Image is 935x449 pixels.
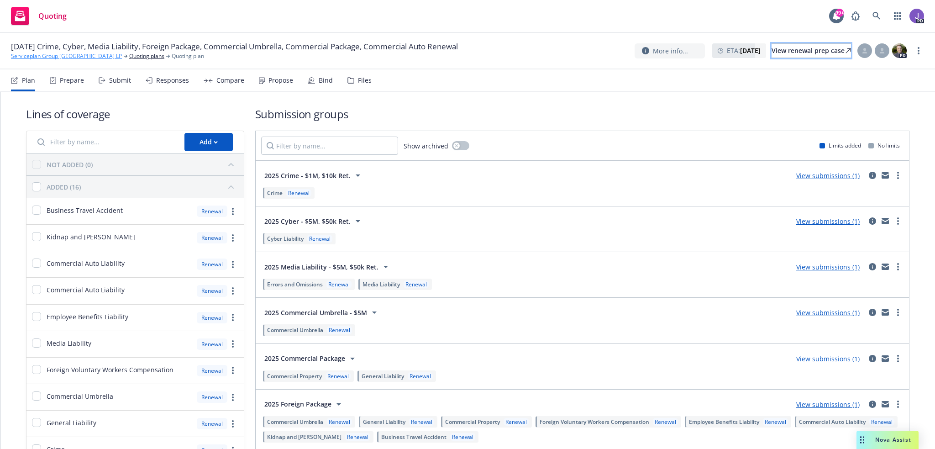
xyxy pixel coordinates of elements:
a: more [893,216,903,227]
a: circleInformation [867,216,878,227]
a: Quoting [7,3,70,29]
a: circleInformation [867,261,878,272]
div: Bind [319,77,333,84]
div: Submit [109,77,131,84]
span: 2025 Foreign Package [264,399,331,409]
span: Cyber Liability [267,235,304,243]
a: circleInformation [867,170,878,181]
input: Filter by name... [261,137,398,155]
a: View submissions (1) [796,171,860,180]
span: Employee Benefits Liability [47,312,128,322]
div: Renewal [197,365,227,376]
span: Kidnap and [PERSON_NAME] [267,433,341,441]
span: Media Liability [47,338,91,348]
a: circleInformation [867,307,878,318]
span: Media Liability [362,280,400,288]
div: Renewal [408,372,433,380]
a: mail [880,261,891,272]
div: Renewal [327,326,352,334]
h1: Lines of coverage [26,106,244,121]
div: Renewal [409,418,434,426]
a: mail [880,216,891,227]
div: Renewal [197,206,227,217]
span: 2025 Cyber - $5M, $50k Ret. [264,217,351,226]
div: Renewal [307,235,332,243]
button: 2025 Commercial Package [261,349,361,368]
span: Commercial Umbrella [267,326,323,334]
span: Business Travel Accident [381,433,446,441]
button: Nova Assist [856,431,919,449]
a: more [227,365,238,376]
button: 2025 Media Liability - $5M, $50k Ret. [261,258,394,276]
div: Add [200,133,218,151]
a: circleInformation [867,399,878,410]
div: Responses [156,77,189,84]
div: Prepare [60,77,84,84]
a: View submissions (1) [796,217,860,226]
a: more [893,261,903,272]
a: Quoting plans [129,52,164,60]
a: more [893,307,903,318]
span: [DATE] Crime, Cyber, Media Liability, Foreign Package, Commercial Umbrella, Commercial Package, C... [11,41,458,52]
span: 2025 Commercial Umbrella - $5M [264,308,367,317]
a: View renewal prep case [772,43,851,58]
div: Limits added [819,142,861,149]
div: Renewal [197,391,227,403]
a: more [227,285,238,296]
span: Show archived [404,141,448,151]
span: Foreign Voluntary Workers Compensation [540,418,649,426]
div: Renewal [326,372,351,380]
span: Crime [267,189,283,197]
span: Kidnap and [PERSON_NAME] [47,232,135,242]
div: Compare [216,77,244,84]
a: more [227,338,238,349]
span: Commercial Umbrella [47,391,113,401]
a: mail [880,307,891,318]
a: mail [880,353,891,364]
span: General Liability [362,372,404,380]
button: 2025 Commercial Umbrella - $5M [261,303,383,322]
span: Commercial Umbrella [267,418,323,426]
a: more [227,206,238,217]
a: Report a Bug [846,7,865,25]
img: photo [892,43,907,58]
span: More info... [653,46,688,56]
span: Commercial Property [445,418,500,426]
div: 99+ [835,6,844,15]
div: Renewal [286,189,311,197]
a: more [227,312,238,323]
div: Renewal [653,418,678,426]
span: General Liability [47,418,96,428]
a: View submissions (1) [796,354,860,363]
input: Filter by name... [32,133,179,151]
div: Files [358,77,372,84]
div: Renewal [197,418,227,429]
a: View submissions (1) [796,400,860,409]
a: Search [867,7,886,25]
span: General Liability [363,418,405,426]
a: more [893,170,903,181]
span: Commercial Property [267,372,322,380]
a: more [893,353,903,364]
div: Plan [22,77,35,84]
button: More info... [635,43,705,58]
div: Renewal [345,433,370,441]
div: ADDED (16) [47,182,81,192]
a: View submissions (1) [796,263,860,271]
a: mail [880,399,891,410]
span: Errors and Omissions [267,280,323,288]
div: Renewal [197,285,227,296]
span: ETA : [727,46,761,55]
span: Commercial Auto Liability [47,259,125,268]
a: Switch app [888,7,907,25]
div: Renewal [197,259,227,270]
div: Renewal [197,232,227,243]
a: more [227,418,238,429]
span: Quoting [38,12,67,20]
div: Renewal [326,280,352,288]
button: 2025 Foreign Package [261,395,347,413]
a: circleInformation [867,353,878,364]
span: Quoting plan [172,52,204,60]
h1: Submission groups [255,106,909,121]
span: Employee Benefits Liability [689,418,759,426]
